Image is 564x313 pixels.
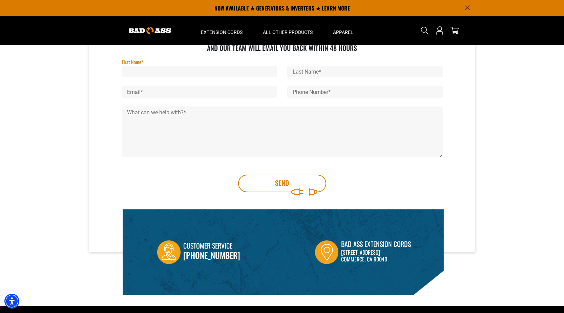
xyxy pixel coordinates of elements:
a: Open this option [434,16,445,45]
summary: Extension Cords [191,16,253,45]
summary: Apparel [323,16,363,45]
div: Accessibility Menu [4,294,19,309]
div: Customer Service [183,240,240,252]
summary: Search [419,25,430,36]
a: cart [449,26,460,35]
img: Customer Service [157,240,181,264]
div: Bad Ass Extension Cords [341,239,411,249]
span: All Other Products [263,29,313,35]
a: call 833-674-1699 [183,249,240,261]
p: [STREET_ADDRESS] Commerce, CA 90040 [341,249,411,262]
span: Extension Cords [201,29,243,35]
img: Bad Ass Extension Cords [129,27,171,34]
img: Bad Ass Extension Cords [315,240,338,264]
span: Apparel [333,29,353,35]
p: QUESTIONS, COMMENTS, CONCERNS? SUBMIT THE CONTACT FORM AND OUR TEAM WILL EMAIL YOU BACK WITHIN 48... [190,35,374,52]
button: Send [238,175,326,192]
summary: All Other Products [253,16,323,45]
